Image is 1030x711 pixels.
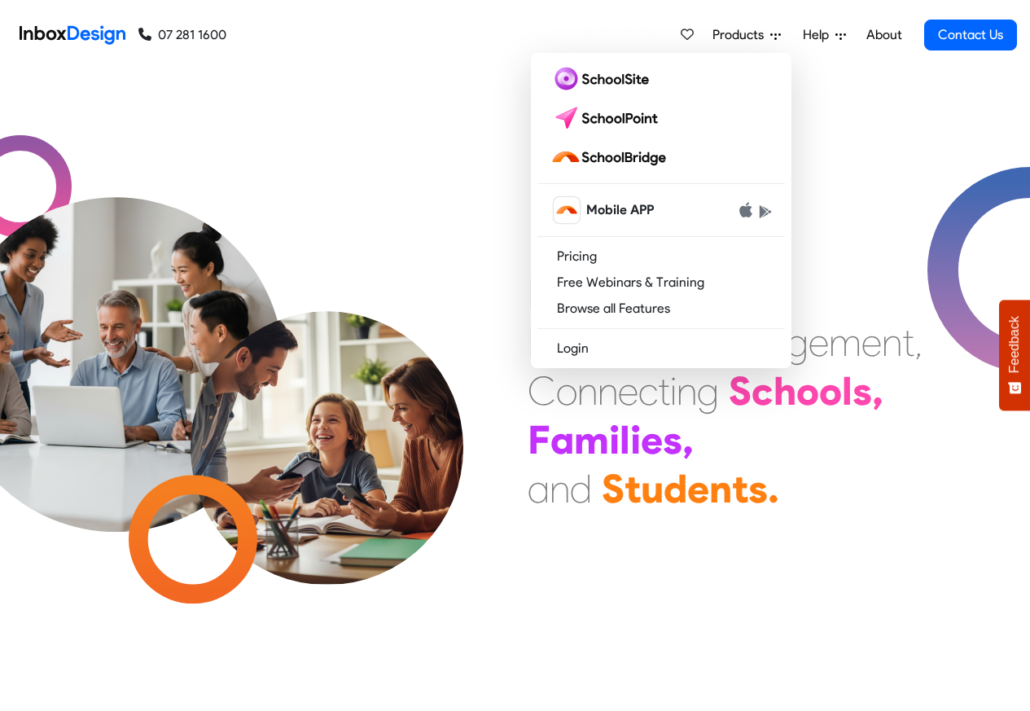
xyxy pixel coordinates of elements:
[528,318,548,366] div: E
[687,464,709,513] div: e
[602,464,625,513] div: S
[570,464,592,513] div: d
[537,296,785,322] a: Browse all Features
[768,464,779,513] div: .
[586,200,654,220] span: Mobile APP
[537,244,785,270] a: Pricing
[641,464,664,513] div: u
[872,366,883,415] div: ,
[677,366,697,415] div: n
[620,415,630,464] div: l
[803,25,835,45] span: Help
[819,366,842,415] div: o
[663,415,682,464] div: s
[550,105,665,131] img: schoolpoint logo
[852,366,872,415] div: s
[630,415,641,464] div: i
[528,464,550,513] div: a
[706,19,787,51] a: Products
[712,25,770,45] span: Products
[550,144,673,170] img: schoolbridge logo
[554,197,580,223] img: schoolbridge icon
[550,464,570,513] div: n
[528,269,923,513] div: Maximising Efficient & Engagement, Connecting Schools, Families, and Students.
[732,464,748,513] div: t
[902,318,914,366] div: t
[609,415,620,464] div: i
[641,415,663,464] div: e
[550,415,574,464] div: a
[528,269,559,318] div: M
[861,318,882,366] div: e
[861,19,906,51] a: About
[752,366,774,415] div: c
[638,366,658,415] div: c
[537,191,785,230] a: schoolbridge icon Mobile APP
[670,366,677,415] div: i
[842,366,852,415] div: l
[625,464,641,513] div: t
[574,415,609,464] div: m
[796,366,819,415] div: o
[787,318,809,366] div: g
[999,300,1030,410] button: Feedback - Show survey
[138,25,226,45] a: 07 281 1600
[658,366,670,415] div: t
[809,318,829,366] div: e
[1007,316,1022,373] span: Feedback
[682,415,694,464] div: ,
[924,20,1017,50] a: Contact Us
[914,318,923,366] div: ,
[556,366,577,415] div: o
[598,366,618,415] div: n
[729,366,752,415] div: S
[537,336,785,362] a: Login
[664,464,687,513] div: d
[537,270,785,296] a: Free Webinars & Training
[796,19,852,51] a: Help
[709,464,732,513] div: n
[774,366,796,415] div: h
[550,66,655,92] img: schoolsite logo
[531,53,791,368] div: Products
[528,366,556,415] div: C
[156,244,497,585] img: parents_with_child.png
[577,366,598,415] div: n
[882,318,902,366] div: n
[618,366,638,415] div: e
[829,318,861,366] div: m
[697,366,719,415] div: g
[528,415,550,464] div: F
[748,464,768,513] div: s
